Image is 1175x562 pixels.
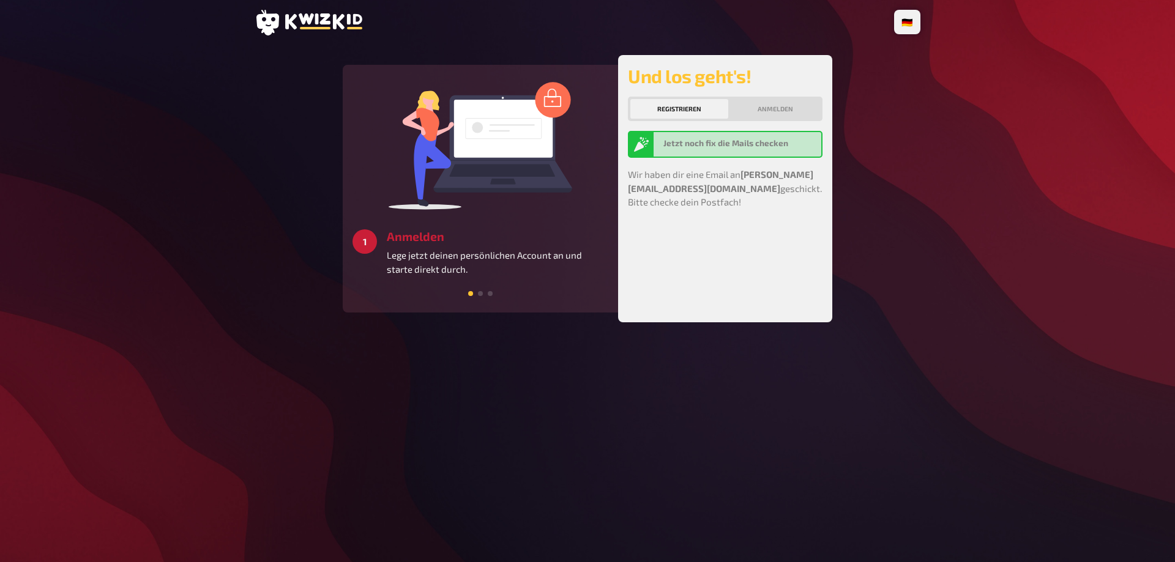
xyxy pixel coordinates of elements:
p: Lege jetzt deinen persönlichen Account an und starte direkt durch. [387,248,608,276]
button: Anmelden [731,99,820,119]
div: 1 [352,229,377,254]
b: Jetzt noch fix die Mails checken [663,138,788,148]
p: Wir haben dir eine Email an geschickt. Bitte checke dein Postfach! [628,168,822,209]
strong: [PERSON_NAME][EMAIL_ADDRESS][DOMAIN_NAME] [628,169,813,194]
li: 🇩🇪 [897,12,918,32]
img: log in [389,81,572,210]
button: Registrieren [630,99,728,119]
h3: Anmelden [387,229,608,243]
h2: Und los geht's! [628,65,822,87]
